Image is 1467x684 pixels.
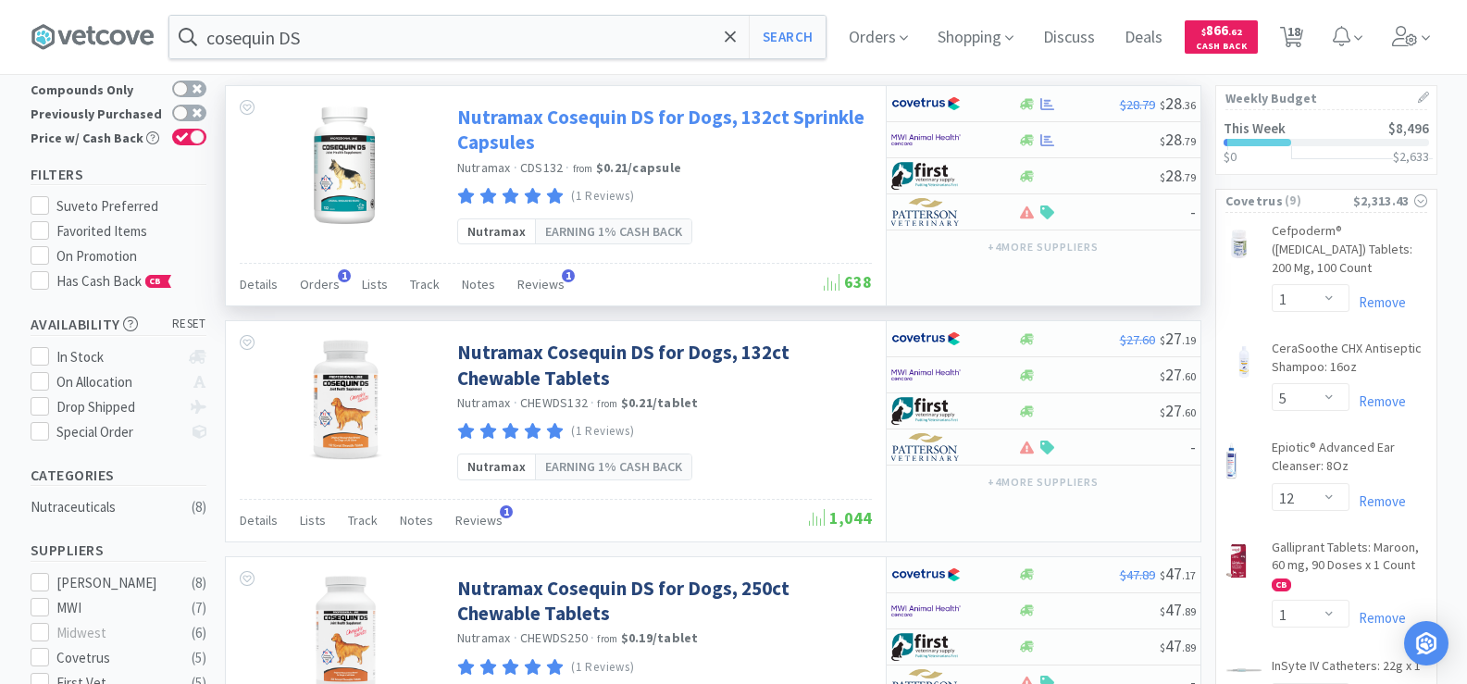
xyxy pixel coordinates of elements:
[348,512,378,529] span: Track
[1160,604,1165,618] span: $
[455,512,503,529] span: Reviews
[597,632,617,645] span: from
[1160,599,1196,620] span: 47
[192,622,206,644] div: ( 6 )
[56,396,180,418] div: Drop Shipped
[891,198,961,226] img: f5e969b455434c6296c6d81ef179fa71_3.png
[1201,21,1242,39] span: 866
[1160,170,1165,184] span: $
[400,512,433,529] span: Notes
[1182,640,1196,654] span: . 89
[1160,328,1196,349] span: 27
[1160,129,1196,150] span: 28
[31,81,163,96] div: Compounds Only
[1225,442,1237,479] img: c615ed8649e84d0783b9100e261bbfba_31130.png
[591,394,594,411] span: ·
[31,129,163,144] div: Price w/ Cash Back
[1182,170,1196,184] span: . 79
[500,505,513,518] span: 1
[31,496,180,518] div: Nutraceuticals
[1388,119,1429,137] span: $8,496
[520,629,588,646] span: CHEWDS250
[520,159,564,176] span: CDS132
[192,572,206,594] div: ( 8 )
[1225,86,1427,110] h1: Weekly Budget
[824,271,872,292] span: 638
[192,647,206,669] div: ( 5 )
[457,629,511,646] a: Nutramax
[56,245,206,267] div: On Promotion
[545,221,682,242] span: Earning 1% Cash Back
[1225,226,1253,263] img: e33af00ee8fe45c49437210ca8923d46_311111.png
[891,561,961,589] img: 77fca1acd8b6420a9015268ca798ef17_1.png
[56,346,180,368] div: In Stock
[1399,148,1429,165] span: 2,633
[621,394,699,411] strong: $0.21 / tablet
[457,159,511,176] a: Nutramax
[1272,657,1425,683] a: InSyte IV Catheters: 22g x 1"
[56,421,180,443] div: Special Order
[1160,333,1165,347] span: $
[1120,96,1155,113] span: $28.79
[1225,667,1262,674] img: 6fe22ca55de74e53a7cb31cbe7c3ce1a_29047.png
[1404,621,1448,665] div: Open Intercom Messenger
[1349,293,1406,311] a: Remove
[1224,121,1286,135] h2: This Week
[571,658,634,678] p: (1 Reviews)
[31,164,206,185] h5: Filters
[1272,222,1427,284] a: Cefpoderm® ([MEDICAL_DATA]) Tablets: 200 Mg, 100 Count
[31,465,206,486] h5: Categories
[457,105,867,155] a: Nutramax Cosequin DS for Dogs, 132ct Sprinkle Capsules
[1349,609,1406,627] a: Remove
[545,456,682,477] span: Earning 1% Cash Back
[978,469,1107,495] button: +4more suppliers
[1160,400,1196,421] span: 27
[169,16,826,58] input: Search by item, sku, manufacturer, ingredient, size...
[1224,148,1237,165] span: $0
[56,622,171,644] div: Midwest
[1117,30,1170,46] a: Deals
[1190,436,1196,457] span: -
[300,512,326,529] span: Lists
[146,276,165,287] span: CB
[300,276,340,292] span: Orders
[240,276,278,292] span: Details
[1160,134,1165,148] span: $
[457,454,692,479] a: NutramaxEarning 1% Cash Back
[1160,640,1165,654] span: $
[891,361,961,389] img: f6b2451649754179b5b4e0c70c3f7cb0_2.png
[891,633,961,661] img: 67d67680309e4a0bb49a5ff0391dcc42_6.png
[591,629,594,646] span: ·
[596,159,681,176] strong: $0.21 / capsule
[462,276,495,292] span: Notes
[1185,12,1258,62] a: $866.62Cash Back
[891,325,961,353] img: 77fca1acd8b6420a9015268ca798ef17_1.png
[1190,201,1196,222] span: -
[1349,492,1406,510] a: Remove
[1160,364,1196,385] span: 27
[749,16,826,58] button: Search
[56,597,171,619] div: MWI
[1272,439,1427,482] a: Epiotic® Advanced Ear Cleanser: 8Oz
[891,597,961,625] img: f6b2451649754179b5b4e0c70c3f7cb0_2.png
[514,159,517,176] span: ·
[978,234,1107,260] button: +4more suppliers
[457,576,867,627] a: Nutramax Cosequin DS for Dogs, 250ct Chewable Tablets
[467,221,526,242] span: Nutramax
[1182,405,1196,419] span: . 60
[1160,405,1165,419] span: $
[809,507,872,529] span: 1,044
[362,276,388,292] span: Lists
[891,397,961,425] img: 67d67680309e4a0bb49a5ff0391dcc42_6.png
[1160,568,1165,582] span: $
[1160,369,1165,383] span: $
[1273,579,1290,591] span: CB
[1225,542,1249,579] img: 3e60e5bf61204d71979e655b07863d85_206481.png
[1196,42,1247,54] span: Cash Back
[891,126,961,154] img: f6b2451649754179b5b4e0c70c3f7cb0_2.png
[891,433,961,461] img: f5e969b455434c6296c6d81ef179fa71_3.png
[1349,392,1406,410] a: Remove
[56,220,206,243] div: Favorited Items
[891,162,961,190] img: 67d67680309e4a0bb49a5ff0391dcc42_6.png
[1272,539,1427,601] a: Galliprant Tablets: Maroon, 60 mg, 90 Doses x 1 Count CB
